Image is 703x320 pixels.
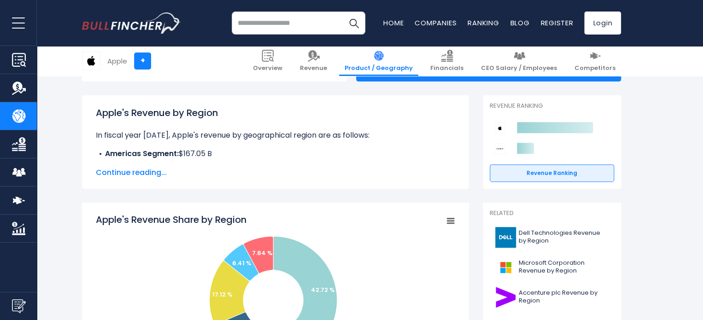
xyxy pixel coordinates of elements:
img: bullfincher logo [82,12,181,34]
h1: Apple's Revenue by Region [96,106,455,120]
a: Product / Geography [339,46,418,76]
img: AAPL logo [82,52,100,70]
a: Overview [247,46,288,76]
a: Financials [425,46,469,76]
a: Microsoft Corporation Revenue by Region [490,255,614,280]
img: DELL logo [495,227,516,248]
span: Dell Technologies Revenue by Region [519,229,609,245]
a: + [134,52,151,70]
p: In fiscal year [DATE], Apple's revenue by geographical region are as follows: [96,130,455,141]
a: Companies [415,18,457,28]
a: Competitors [569,46,621,76]
text: 6.41 % [232,259,252,268]
a: Accenture plc Revenue by Region [490,285,614,310]
a: CEO Salary / Employees [475,46,562,76]
a: Ranking [468,18,499,28]
li: $101.33 B [96,159,455,170]
div: Apple [107,56,127,66]
p: Revenue Ranking [490,102,614,110]
a: Revenue [294,46,333,76]
span: Continue reading... [96,167,455,178]
a: Go to homepage [82,12,181,34]
a: Blog [510,18,529,28]
li: $167.05 B [96,148,455,159]
span: Revenue [300,64,327,72]
tspan: Apple's Revenue Share by Region [96,213,246,226]
text: 17.12 % [212,290,233,299]
text: 7.84 % [252,249,273,257]
span: Financials [430,64,463,72]
span: CEO Salary / Employees [481,64,557,72]
p: Related [490,209,614,217]
img: MSFT logo [495,257,516,278]
img: ACN logo [495,287,516,308]
span: Product / Geography [345,64,413,72]
span: Accenture plc Revenue by Region [519,289,609,305]
a: Login [584,12,621,35]
a: Revenue Ranking [490,164,614,182]
a: Register [540,18,573,28]
button: Search [342,12,365,35]
b: Americas Segment: [105,148,179,159]
img: Sony Group Corporation competitors logo [494,143,505,154]
b: Europe Segment: [105,159,169,170]
text: 42.72 % [311,285,335,294]
span: Competitors [574,64,615,72]
span: Overview [253,64,282,72]
a: Dell Technologies Revenue by Region [490,225,614,250]
img: Apple competitors logo [494,122,505,134]
a: Home [383,18,404,28]
span: Microsoft Corporation Revenue by Region [519,259,609,275]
